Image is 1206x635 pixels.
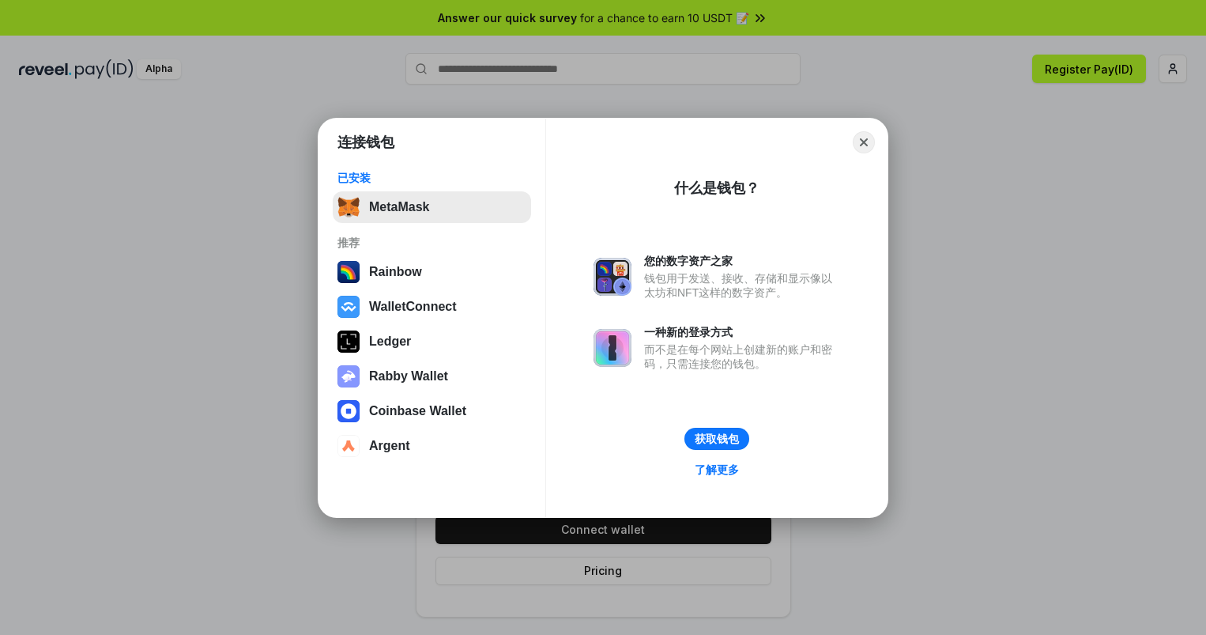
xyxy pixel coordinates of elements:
div: 已安装 [337,171,526,185]
button: Ledger [333,326,531,357]
img: svg+xml,%3Csvg%20width%3D%22120%22%20height%3D%22120%22%20viewBox%3D%220%200%20120%20120%22%20fil... [337,261,360,283]
div: 了解更多 [695,463,739,477]
div: 而不是在每个网站上创建新的账户和密码，只需连接您的钱包。 [644,342,840,371]
div: Ledger [369,335,411,349]
button: Rabby Wallet [333,361,531,392]
button: Argent [333,430,531,462]
button: MetaMask [333,191,531,223]
div: Argent [369,439,410,453]
div: Coinbase Wallet [369,404,466,418]
img: svg+xml,%3Csvg%20width%3D%2228%22%20height%3D%2228%22%20viewBox%3D%220%200%2028%2028%22%20fill%3D... [337,400,360,422]
div: 一种新的登录方式 [644,325,840,339]
a: 了解更多 [685,459,748,480]
img: svg+xml,%3Csvg%20xmlns%3D%22http%3A%2F%2Fwww.w3.org%2F2000%2Fsvg%22%20fill%3D%22none%22%20viewBox... [594,329,631,367]
img: svg+xml,%3Csvg%20width%3D%2228%22%20height%3D%2228%22%20viewBox%3D%220%200%2028%2028%22%20fill%3D... [337,296,360,318]
img: svg+xml,%3Csvg%20xmlns%3D%22http%3A%2F%2Fwww.w3.org%2F2000%2Fsvg%22%20width%3D%2228%22%20height%3... [337,331,360,353]
div: 钱包用于发送、接收、存储和显示像以太坊和NFT这样的数字资产。 [644,271,840,300]
button: Close [853,131,875,153]
button: 获取钱包 [684,428,749,450]
img: svg+xml,%3Csvg%20xmlns%3D%22http%3A%2F%2Fwww.w3.org%2F2000%2Fsvg%22%20fill%3D%22none%22%20viewBox... [594,258,631,296]
div: Rainbow [369,265,422,279]
img: svg+xml,%3Csvg%20xmlns%3D%22http%3A%2F%2Fwww.w3.org%2F2000%2Fsvg%22%20fill%3D%22none%22%20viewBox... [337,365,360,387]
div: WalletConnect [369,300,457,314]
div: 推荐 [337,236,526,250]
button: Rainbow [333,256,531,288]
div: MetaMask [369,200,429,214]
h1: 连接钱包 [337,133,394,152]
button: WalletConnect [333,291,531,323]
div: 什么是钱包？ [674,179,759,198]
img: svg+xml,%3Csvg%20width%3D%2228%22%20height%3D%2228%22%20viewBox%3D%220%200%2028%2028%22%20fill%3D... [337,435,360,457]
button: Coinbase Wallet [333,395,531,427]
div: 获取钱包 [695,432,739,446]
img: svg+xml,%3Csvg%20fill%3D%22none%22%20height%3D%2233%22%20viewBox%3D%220%200%2035%2033%22%20width%... [337,196,360,218]
div: 您的数字资产之家 [644,254,840,268]
div: Rabby Wallet [369,369,448,384]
